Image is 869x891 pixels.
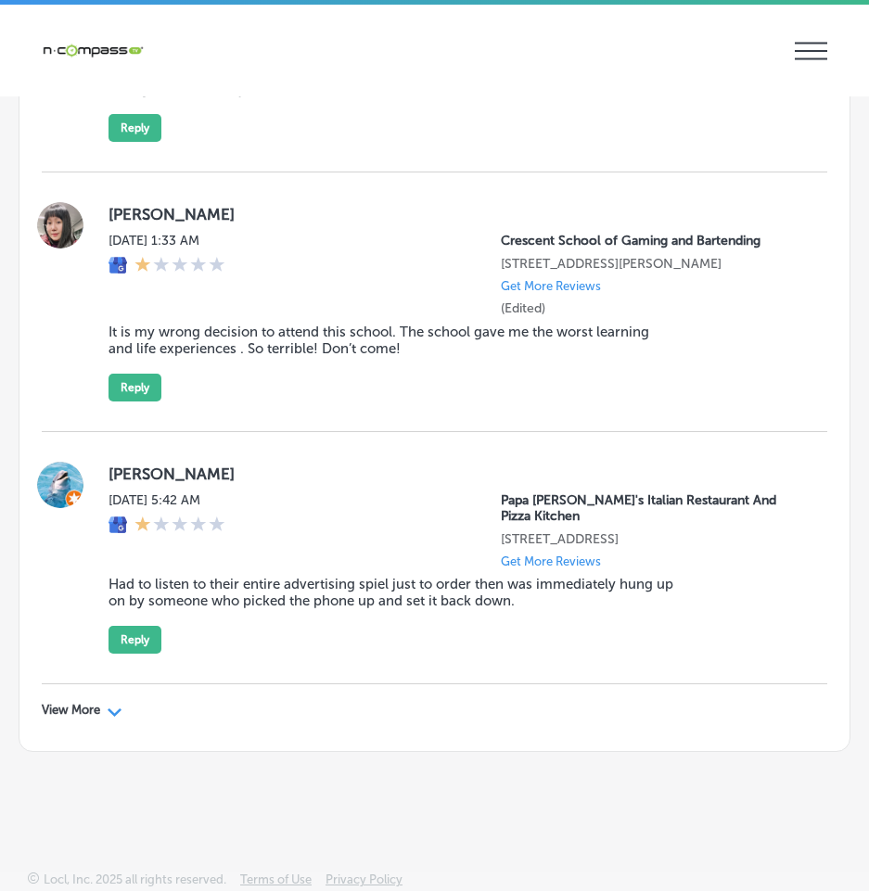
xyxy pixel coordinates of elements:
[109,205,798,223] label: [PERSON_NAME]
[109,374,161,401] button: Reply
[501,554,601,568] p: Get More Reviews
[109,324,673,357] blockquote: It is my wrong decision to attend this school. The school gave me the worst learning and life exp...
[501,492,798,524] p: Papa Vito's Italian Restaurant And Pizza Kitchen
[42,42,144,59] img: 660ab0bf-5cc7-4cb8-ba1c-48b5ae0f18e60NCTV_CLogo_TV_Black_-500x88.png
[109,626,161,654] button: Reply
[501,233,798,248] p: Crescent School of Gaming and Bartending
[109,576,673,609] blockquote: Had to listen to their entire advertising spiel just to order then was immediately hung up on by ...
[501,256,798,272] p: 3275 S Jones Blvd #101
[42,703,100,718] p: View More
[109,492,225,508] label: [DATE] 5:42 AM
[109,465,798,483] label: [PERSON_NAME]
[109,114,161,142] button: Reply
[134,516,225,536] div: 1 Star
[501,300,545,316] label: (Edited)
[44,872,226,886] p: Locl, Inc. 2025 all rights reserved.
[501,531,798,547] p: 6200 N Atlantic Ave
[134,256,225,276] div: 1 Star
[501,279,601,293] p: Get More Reviews
[109,233,225,248] label: [DATE] 1:33 AM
